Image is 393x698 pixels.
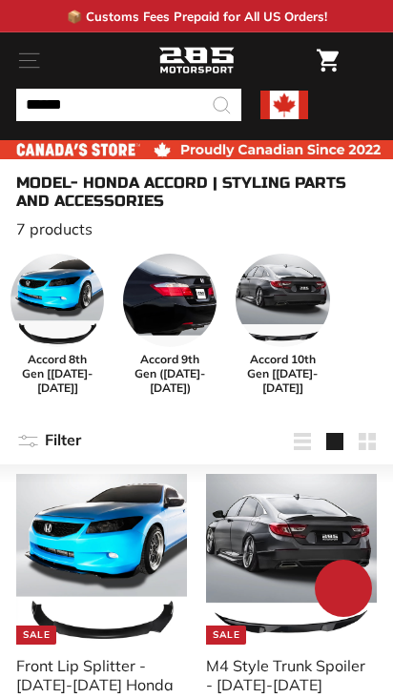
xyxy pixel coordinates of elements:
[16,219,377,238] p: 7 products
[206,626,246,645] div: Sale
[10,352,104,395] span: Accord 8th Gen [[DATE]-[DATE]]
[16,626,56,645] div: Sale
[236,352,329,395] span: Accord 10th Gen [[DATE]-[DATE]]
[16,174,377,210] h1: Model- Honda Accord | Styling Parts and Accessories
[309,560,378,622] inbox-online-store-chat: Shopify online store chat
[236,254,329,395] a: Accord 10th Gen [[DATE]-[DATE]]
[67,9,327,24] p: 📦 Customs Fees Prepaid for All US Orders!
[10,254,104,395] a: Accord 8th Gen [[DATE]-[DATE]]
[123,352,217,395] span: Accord 9th Gen ([DATE]-[DATE])
[123,254,217,395] a: Accord 9th Gen ([DATE]-[DATE])
[307,33,348,88] a: Cart
[16,419,81,464] button: Filter
[16,89,241,121] input: Search
[158,45,235,77] img: Logo_285_Motorsport_areodynamics_components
